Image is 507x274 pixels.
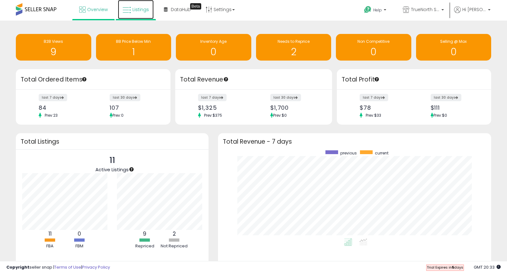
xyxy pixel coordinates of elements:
[143,230,146,238] b: 9
[270,104,321,111] div: $1,700
[373,7,382,13] span: Help
[39,104,88,111] div: 84
[42,113,61,118] span: Prev: 23
[81,76,87,82] div: Tooltip anchor
[340,150,357,156] span: previous
[462,6,486,13] span: Hi [PERSON_NAME]
[364,6,372,14] i: Get Help
[95,154,129,166] p: 11
[54,264,81,270] a: Terms of Use
[440,39,467,44] span: Selling @ Max
[273,113,287,118] span: Prev: $0
[132,6,149,13] span: Listings
[452,265,454,270] b: 5
[359,1,393,21] a: Help
[190,3,201,10] div: Tooltip anchor
[44,39,63,44] span: B2B Views
[357,39,389,44] span: Non Competitive
[363,113,384,118] span: Prev: $33
[427,265,463,270] span: Trial Expires in days
[223,139,487,144] h3: Total Revenue - 7 days
[180,75,327,84] h3: Total Revenue
[200,39,227,44] span: Inventory Age
[375,150,388,156] span: current
[201,113,225,118] span: Prev: $375
[160,243,189,249] div: Not Repriced
[176,34,251,61] a: Inventory Age 0
[374,76,380,82] div: Tooltip anchor
[411,6,440,13] span: TrueNorth Select | [GEOGRAPHIC_DATA]
[78,230,81,238] b: 0
[179,47,248,57] h1: 0
[474,264,501,270] span: 2025-09-16 20:33 GMT
[6,264,29,270] strong: Copyright
[431,104,480,111] div: $111
[19,47,88,57] h1: 9
[278,39,310,44] span: Needs to Reprice
[48,230,52,238] b: 11
[336,34,411,61] a: Non Competitive 0
[416,34,491,61] a: Selling @ Max 0
[433,113,447,118] span: Prev: $0
[65,243,94,249] div: FBM
[82,264,110,270] a: Privacy Policy
[259,47,328,57] h1: 2
[131,243,159,249] div: Repriced
[173,230,176,238] b: 2
[87,6,108,13] span: Overview
[36,243,64,249] div: FBA
[16,34,91,61] a: B2B Views 9
[360,104,409,111] div: $78
[171,6,191,13] span: DataHub
[116,39,151,44] span: BB Price Below Min
[270,94,301,101] label: last 30 days
[339,47,408,57] h1: 0
[39,94,67,101] label: last 7 days
[21,75,166,84] h3: Total Ordered Items
[360,94,388,101] label: last 7 days
[198,104,249,111] div: $1,325
[21,139,204,144] h3: Total Listings
[223,76,229,82] div: Tooltip anchor
[419,47,488,57] h1: 0
[129,166,134,172] div: Tooltip anchor
[198,94,227,101] label: last 7 days
[342,75,487,84] h3: Total Profit
[256,34,331,61] a: Needs to Reprice 2
[95,166,129,173] span: Active Listings
[112,113,124,118] span: Prev: 0
[6,264,110,271] div: seller snap | |
[99,47,168,57] h1: 1
[431,94,461,101] label: last 30 days
[110,94,140,101] label: last 30 days
[454,6,491,21] a: Hi [PERSON_NAME]
[110,104,159,111] div: 107
[96,34,171,61] a: BB Price Below Min 1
